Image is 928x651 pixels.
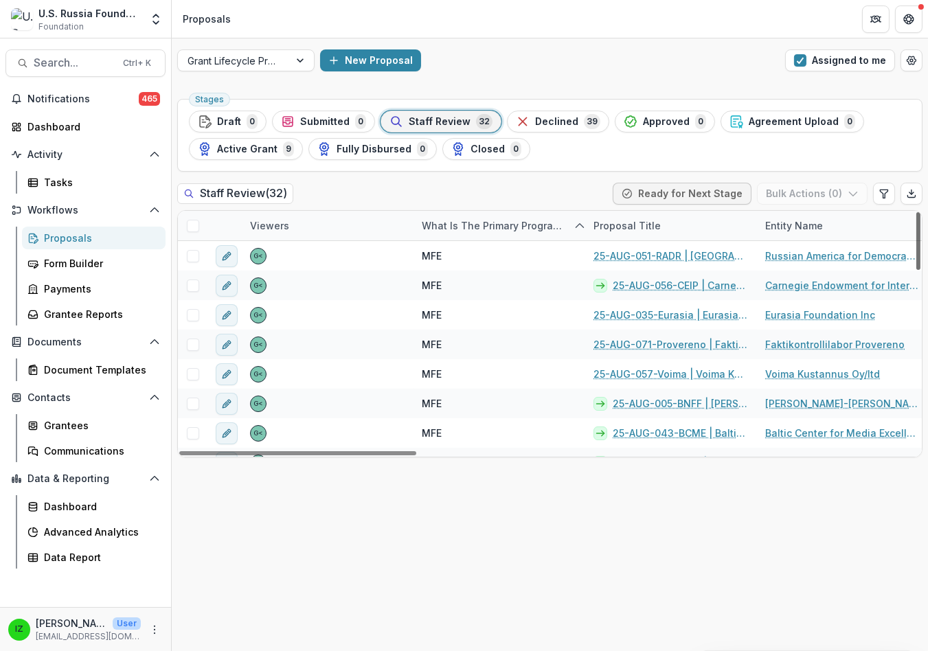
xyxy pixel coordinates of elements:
[320,49,421,71] button: New Proposal
[216,422,238,444] button: edit
[901,183,923,205] button: Export table data
[5,115,166,138] a: Dashboard
[5,199,166,221] button: Open Workflows
[765,396,920,411] a: [PERSON_NAME]-[PERSON_NAME] Foundation
[785,49,895,71] button: Assigned to me
[300,116,350,128] span: Submitted
[337,144,411,155] span: Fully Disbursed
[765,426,920,440] a: Baltic Center for Media Excellence
[593,337,749,352] a: 25-AUG-071-Provereno | Faktikontrollilabor Provereno - 2025 - Grant Proposal Application ([DATE])
[120,56,154,71] div: Ctrl + K
[189,138,303,160] button: Active Grant9
[308,138,437,160] button: Fully Disbursed0
[422,396,442,411] span: MFE
[5,331,166,353] button: Open Documents
[5,144,166,165] button: Open Activity
[422,337,442,352] span: MFE
[177,9,236,29] nav: breadcrumb
[146,621,163,638] button: More
[113,617,141,630] p: User
[216,275,238,297] button: edit
[253,341,263,348] div: Gennady Podolny <gpodolny@usrf.us>
[414,211,585,240] div: What is the primary program area your project fits in to?
[613,455,749,470] a: 25-AUG-041-Briva | Biedrība “Brīvā Universitāte” - 2025 - Grant Proposal Application ([DATE])
[216,393,238,415] button: edit
[765,249,920,263] a: Russian America for Democracy in [GEOGRAPHIC_DATA] Inc
[422,278,442,293] span: MFE
[757,218,831,233] div: Entity Name
[22,252,166,275] a: Form Builder
[253,430,263,437] div: Gennady Podolny <gpodolny@usrf.us>
[873,183,895,205] button: Edit table settings
[695,114,706,129] span: 0
[22,277,166,300] a: Payments
[613,278,749,293] a: 25-AUG-056-CEIP | Carnegie Endowment for International Peace - 2025 - Grant Proposal Application ...
[593,249,749,263] a: 25-AUG-051-RADR | [GEOGRAPHIC_DATA] for Democracy in [GEOGRAPHIC_DATA] Inc - 2025 - Grant Proposa...
[862,5,890,33] button: Partners
[507,111,609,133] button: Declined39
[615,111,715,133] button: Approved0
[5,468,166,490] button: Open Data & Reporting
[27,473,144,485] span: Data & Reporting
[15,625,23,634] div: Igor Zevelev
[422,426,442,440] span: MFE
[422,249,442,263] span: MFE
[253,253,263,260] div: Gennady Podolny <gpodolny@usrf.us>
[216,363,238,385] button: edit
[27,205,144,216] span: Workflows
[585,211,757,240] div: Proposal Title
[901,49,923,71] button: Open table manager
[613,183,751,205] button: Ready for Next Stage
[593,367,749,381] a: 25-AUG-057-Voima | Voima Kustannus Oy/ltd - 2025 - Grant Proposal Application ([DATE])
[381,111,501,133] button: Staff Review32
[765,455,903,470] a: Biedrība “Brīvā Universitāte”
[765,308,875,322] a: Eurasia Foundation Inc
[22,521,166,543] a: Advanced Analytics
[283,141,294,157] span: 9
[422,308,442,322] span: MFE
[216,304,238,326] button: edit
[216,334,238,356] button: edit
[613,396,749,411] a: 25-AUG-005-BNFF | [PERSON_NAME]-[PERSON_NAME] Foundation - 2025 - Grant Proposal Application ([DA...
[44,175,155,190] div: Tasks
[139,92,160,106] span: 465
[895,5,923,33] button: Get Help
[38,6,141,21] div: U.S. Russia Foundation
[5,49,166,77] button: Search...
[22,171,166,194] a: Tasks
[585,218,669,233] div: Proposal Title
[272,111,375,133] button: Submitted0
[765,367,880,381] a: Voima Kustannus Oy/ltd
[44,499,155,514] div: Dashboard
[476,114,493,129] span: 32
[27,93,139,105] span: Notifications
[643,116,690,128] span: Approved
[195,95,224,104] span: Stages
[593,308,749,322] a: 25-AUG-035-Eurasia | Eurasia Foundation - 2025 - Grant Proposal Application ([DATE])
[422,455,442,470] span: MFE
[216,245,238,267] button: edit
[757,183,868,205] button: Bulk Actions (0)
[721,111,864,133] button: Agreement Upload0
[5,387,166,409] button: Open Contacts
[765,337,905,352] a: Faktikontrollilabor Provereno
[27,336,144,348] span: Documents
[27,149,144,161] span: Activity
[422,367,442,381] span: MFE
[34,56,115,69] span: Search...
[242,211,414,240] div: Viewers
[44,307,155,321] div: Grantee Reports
[409,116,471,128] span: Staff Review
[189,111,267,133] button: Draft0
[471,144,505,155] span: Closed
[355,114,366,129] span: 0
[44,363,155,377] div: Document Templates
[36,630,141,643] p: [EMAIL_ADDRESS][DOMAIN_NAME]
[574,220,585,231] svg: sorted ascending
[253,400,263,407] div: Gennady Podolny <gpodolny@usrf.us>
[44,282,155,296] div: Payments
[765,278,920,293] a: Carnegie Endowment for International Peace
[217,144,278,155] span: Active Grant
[584,114,600,129] span: 39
